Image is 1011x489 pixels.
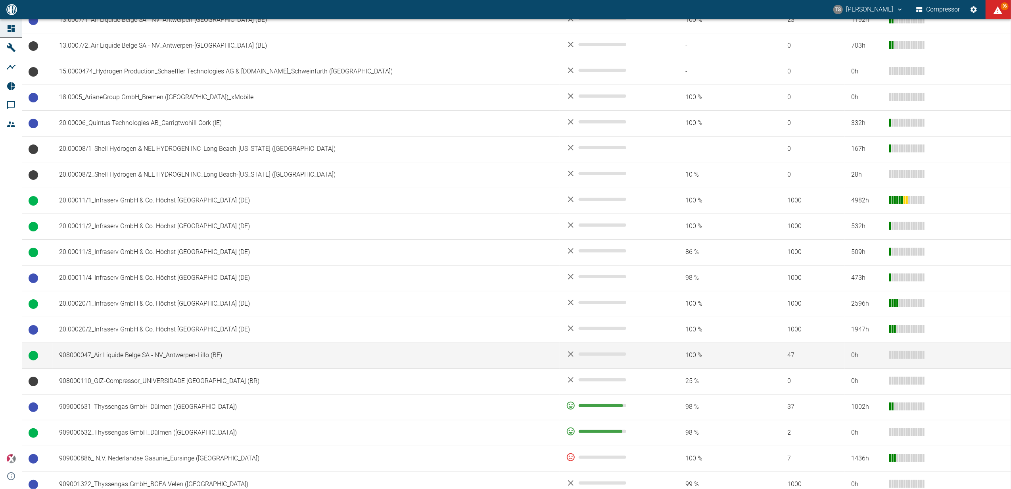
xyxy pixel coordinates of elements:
[29,93,38,102] span: Betriebsbereit
[53,214,560,239] td: 20.00011/2_Infraserv GmbH & Co. Höchst [GEOGRAPHIC_DATA] (DE)
[775,351,838,360] span: 47
[673,402,762,412] span: 98 %
[566,143,660,152] div: No data
[775,428,838,437] span: 2
[775,273,838,283] span: 1000
[673,480,762,489] span: 99 %
[53,368,560,394] td: 908000110_GIZ-Compressor_UNIVERSIDADE [GEOGRAPHIC_DATA] (BR)
[851,273,883,283] div: 473 h
[775,402,838,412] span: 37
[29,248,38,257] span: Betrieb
[53,33,560,59] td: 13.0007/2_Air Liquide Belge SA - NV_Antwerpen-[GEOGRAPHIC_DATA] (BE)
[53,59,560,85] td: 15.0000474_Hydrogen Production_Schaeffler Technologies AG & [DOMAIN_NAME]_Schweinfurth ([GEOGRAPH...
[566,401,660,410] div: 93 %
[29,351,38,360] span: Betrieb
[53,110,560,136] td: 20.00006_Quintus Technologies AB_Carrigtwohill Cork (IE)
[673,377,762,386] span: 25 %
[775,480,838,489] span: 1000
[566,452,660,462] div: 0 %
[29,144,38,154] span: Keine Daten
[566,194,660,204] div: No data
[566,246,660,256] div: No data
[53,188,560,214] td: 20.00011/1_Infraserv GmbH & Co. Höchst [GEOGRAPHIC_DATA] (DE)
[851,67,883,76] div: 0 h
[566,117,660,127] div: No data
[775,222,838,231] span: 1000
[775,325,838,334] span: 1000
[851,248,883,257] div: 509 h
[851,428,883,437] div: 0 h
[673,325,762,334] span: 100 %
[29,15,38,25] span: Betriebsbereit
[851,299,883,308] div: 2596 h
[851,351,883,360] div: 0 h
[673,170,762,179] span: 10 %
[775,67,838,76] span: 0
[53,420,560,446] td: 909000632_Thyssengas GmbH_Dülmen ([GEOGRAPHIC_DATA])
[53,291,560,317] td: 20.00020/1_Infraserv GmbH & Co. Höchst [GEOGRAPHIC_DATA] (DE)
[673,196,762,205] span: 100 %
[566,298,660,307] div: No data
[53,85,560,110] td: 18.0005_ArianeGroup GmbH_Bremen ([GEOGRAPHIC_DATA])_xMobile
[29,325,38,335] span: Betriebsbereit
[29,273,38,283] span: Betriebsbereit
[29,222,38,231] span: Betrieb
[6,4,18,15] img: logo
[566,323,660,333] div: No data
[851,93,883,102] div: 0 h
[851,119,883,128] div: 332 h
[673,351,762,360] span: 100 %
[566,220,660,230] div: No data
[53,343,560,368] td: 908000047_Air Liquide Belge SA - NV_Antwerpen-Lillo (BE)
[915,2,962,17] button: Compressor
[53,265,560,291] td: 20.00011/4_Infraserv GmbH & Co. Höchst [GEOGRAPHIC_DATA] (DE)
[851,170,883,179] div: 28 h
[775,299,838,308] span: 1000
[53,394,560,420] td: 909000631_Thyssengas GmbH_Dülmen ([GEOGRAPHIC_DATA])
[53,162,560,188] td: 20.00008/2_Shell Hydrogen & NEL HYDROGEN INC_Long Beach-[US_STATE] ([GEOGRAPHIC_DATA])
[29,196,38,206] span: Betrieb
[29,428,38,438] span: Betrieb
[53,136,560,162] td: 20.00008/1_Shell Hydrogen & NEL HYDROGEN INC_Long Beach-[US_STATE] ([GEOGRAPHIC_DATA])
[29,170,38,180] span: Keine Daten
[566,91,660,101] div: No data
[1001,2,1009,10] span: 96
[775,248,838,257] span: 1000
[566,375,660,385] div: No data
[775,196,838,205] span: 1000
[29,454,38,464] span: Betriebsbereit
[566,349,660,359] div: No data
[851,222,883,231] div: 532 h
[673,41,762,50] span: -
[851,377,883,386] div: 0 h
[775,377,838,386] span: 0
[673,454,762,463] span: 100 %
[673,93,762,102] span: 100 %
[673,15,762,25] span: 100 %
[673,299,762,308] span: 100 %
[851,15,883,25] div: 1192 h
[566,478,660,488] div: No data
[53,446,560,472] td: 909000886_ N.V. Nederlandse Gasunie_Eursinge ([GEOGRAPHIC_DATA])
[53,7,560,33] td: 13.0007/1_Air Liquide Belge SA - NV_Antwerpen-[GEOGRAPHIC_DATA] (BE)
[566,427,660,436] div: 92 %
[53,317,560,343] td: 20.00020/2_Infraserv GmbH & Co. Höchst [GEOGRAPHIC_DATA] (DE)
[566,40,660,49] div: No data
[29,377,38,386] span: Keine Daten
[775,454,838,463] span: 7
[29,41,38,51] span: Keine Daten
[775,144,838,154] span: 0
[566,65,660,75] div: No data
[673,222,762,231] span: 100 %
[673,428,762,437] span: 98 %
[851,480,883,489] div: 0 h
[775,41,838,50] span: 0
[832,2,905,17] button: thomas.gregoir@neuman-esser.com
[775,15,838,25] span: 23
[566,169,660,178] div: No data
[967,2,981,17] button: Einstellungen
[53,239,560,265] td: 20.00011/3_Infraserv GmbH & Co. Höchst [GEOGRAPHIC_DATA] (DE)
[833,5,843,14] div: TG
[851,41,883,50] div: 703 h
[673,144,762,154] span: -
